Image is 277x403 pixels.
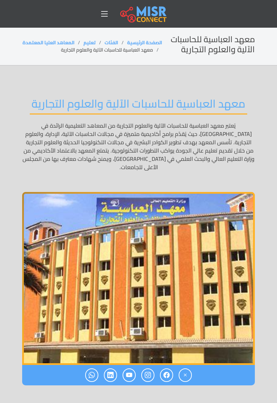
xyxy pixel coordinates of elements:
h2: معهد العباسية للحاسبات الآلية والعلوم التجارية [30,97,247,115]
a: الصفحة الرئيسية [127,38,162,47]
p: يُعتبر معهد العباسية للحاسبات الآلية والعلوم التجارية من المعاهد التعليمية الرائدة في [GEOGRAPHIC... [22,121,255,171]
a: المعاهد العليا المعتمدة [23,38,74,47]
a: الفئات [105,38,118,47]
div: 1 / 1 [22,192,255,365]
img: main.misr_connect [120,5,167,22]
a: تعليم [83,38,96,47]
li: معهد العباسية للحاسبات الآلية والعلوم التجارية [61,46,162,54]
h2: معهد العباسية للحاسبات الآلية والعلوم التجارية [162,35,255,55]
img: معهد العباسية للحاسبات الآلية والعلوم التجارية [22,192,255,365]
